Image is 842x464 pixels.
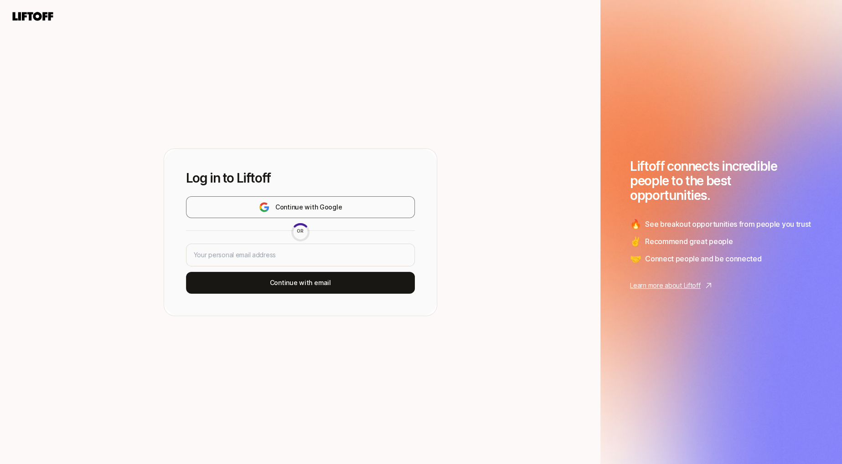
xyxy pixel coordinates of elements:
[645,253,761,265] span: Connect people and be connected
[630,280,812,291] a: Learn more about Liftoff
[645,218,811,230] span: See breakout opportunities from people you trust
[630,217,641,231] span: 🔥
[645,235,733,247] span: Recommend great people
[630,252,641,265] span: 🤝
[630,159,812,203] h1: Liftoff connects incredible people to the best opportunities.
[630,280,700,291] p: Learn more about Liftoff
[630,235,641,248] span: ✌️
